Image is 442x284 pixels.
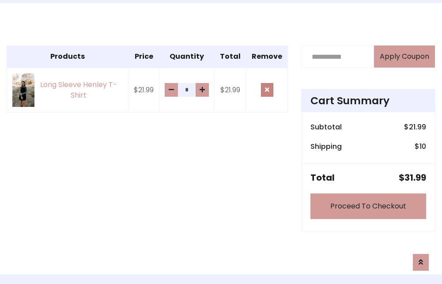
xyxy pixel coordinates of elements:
a: Long Sleeve Henley T-Shirt [12,73,123,106]
td: $21.99 [215,68,246,112]
h5: Total [310,172,335,183]
span: 21.99 [409,122,426,132]
h4: Cart Summary [310,95,426,107]
h6: Shipping [310,142,342,151]
h6: $ [404,123,426,131]
th: Remove [246,46,288,68]
td: $21.99 [128,68,159,112]
span: 10 [419,141,426,151]
th: Total [215,46,246,68]
th: Price [128,46,159,68]
button: Apply Coupon [374,45,435,68]
a: Proceed To Checkout [310,193,426,219]
h6: Subtotal [310,123,342,131]
span: 31.99 [404,171,426,184]
h5: $ [399,172,426,183]
th: Products [7,46,128,68]
h6: $ [415,142,426,151]
th: Quantity [159,46,215,68]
